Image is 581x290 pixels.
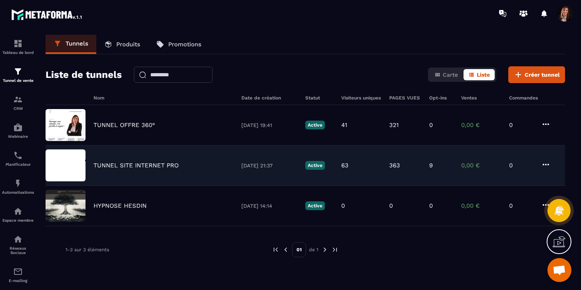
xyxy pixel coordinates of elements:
[2,261,34,289] a: emailemailE-mailing
[2,89,34,117] a: formationformationCRM
[389,121,399,129] p: 321
[331,246,338,253] img: next
[2,33,34,61] a: formationformationTableau de bord
[241,122,297,128] p: [DATE] 19:41
[305,161,325,170] p: Active
[13,67,23,76] img: formation
[2,190,34,195] p: Automatisations
[547,258,571,282] a: Ouvrir le chat
[2,218,34,222] p: Espace membre
[13,179,23,188] img: automations
[429,95,453,101] h6: Opt-ins
[241,203,297,209] p: [DATE] 14:14
[2,50,34,55] p: Tableau de bord
[46,35,96,54] a: Tunnels
[66,40,88,47] p: Tunnels
[429,162,433,169] p: 9
[13,234,23,244] img: social-network
[305,121,325,129] p: Active
[11,7,83,22] img: logo
[509,162,533,169] p: 0
[429,121,433,129] p: 0
[292,242,306,257] p: 01
[305,201,325,210] p: Active
[2,78,34,83] p: Tunnel de vente
[2,117,34,145] a: automationsautomationsWebinaire
[66,247,109,252] p: 1-3 sur 3 éléments
[13,95,23,104] img: formation
[282,246,289,253] img: prev
[525,71,560,79] span: Créer tunnel
[341,95,381,101] h6: Visiteurs uniques
[46,67,122,83] h2: Liste de tunnels
[272,246,279,253] img: prev
[2,162,34,167] p: Planificateur
[443,72,458,78] span: Carte
[509,202,533,209] p: 0
[94,121,155,129] p: TUNNEL OFFRE 360°
[2,278,34,283] p: E-mailing
[389,202,393,209] p: 0
[2,61,34,89] a: formationformationTunnel de vente
[430,69,463,80] button: Carte
[94,95,233,101] h6: Nom
[508,66,565,83] button: Créer tunnel
[2,134,34,139] p: Webinaire
[46,190,86,222] img: image
[461,121,501,129] p: 0,00 €
[168,41,201,48] p: Promotions
[461,162,501,169] p: 0,00 €
[464,69,495,80] button: Liste
[116,41,140,48] p: Produits
[241,95,297,101] h6: Date de création
[2,228,34,261] a: social-networksocial-networkRéseaux Sociaux
[389,162,400,169] p: 363
[2,201,34,228] a: automationsautomationsEspace membre
[148,35,209,54] a: Promotions
[477,72,490,78] span: Liste
[389,95,421,101] h6: PAGES VUES
[46,109,86,141] img: image
[13,267,23,276] img: email
[341,202,345,209] p: 0
[305,95,333,101] h6: Statut
[13,151,23,160] img: scheduler
[461,202,501,209] p: 0,00 €
[341,121,347,129] p: 41
[13,123,23,132] img: automations
[2,106,34,111] p: CRM
[46,149,86,181] img: image
[341,162,348,169] p: 63
[241,163,297,169] p: [DATE] 21:37
[94,202,147,209] p: HYPNOSE HESDIN
[509,95,538,101] h6: Commandes
[13,39,23,48] img: formation
[2,145,34,173] a: schedulerschedulerPlanificateur
[2,246,34,255] p: Réseaux Sociaux
[309,246,318,253] p: de 1
[2,173,34,201] a: automationsautomationsAutomatisations
[13,207,23,216] img: automations
[96,35,148,54] a: Produits
[321,246,328,253] img: next
[509,121,533,129] p: 0
[94,162,179,169] p: TUNNEL SITE INTERNET PRO
[461,95,501,101] h6: Ventes
[429,202,433,209] p: 0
